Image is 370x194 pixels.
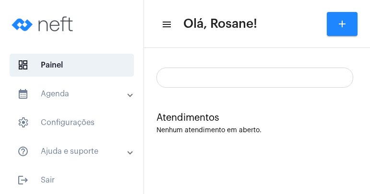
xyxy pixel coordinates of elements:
mat-icon: sidenav icon [17,174,29,186]
mat-expansion-panel-header: sidenav iconAgenda [6,82,143,105]
div: Nenhum atendimento em aberto. [156,127,358,134]
mat-icon: add [336,18,348,30]
mat-expansion-panel-header: sidenav iconAjuda e suporte [6,140,143,163]
div: Atendimentos [156,113,358,123]
span: sidenav icon [17,117,29,128]
mat-icon: sidenav icon [17,146,29,157]
mat-icon: sidenav icon [161,19,171,30]
span: Configurações [10,111,134,134]
img: logo-neft-novo-2.png [8,5,80,43]
span: Sair [10,169,134,192]
mat-icon: sidenav icon [17,88,29,100]
mat-panel-title: Ajuda e suporte [17,146,128,157]
span: Painel [10,54,134,77]
span: sidenav icon [17,59,29,71]
span: Olá, Rosane! [183,16,257,32]
mat-panel-title: Agenda [17,88,128,100]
